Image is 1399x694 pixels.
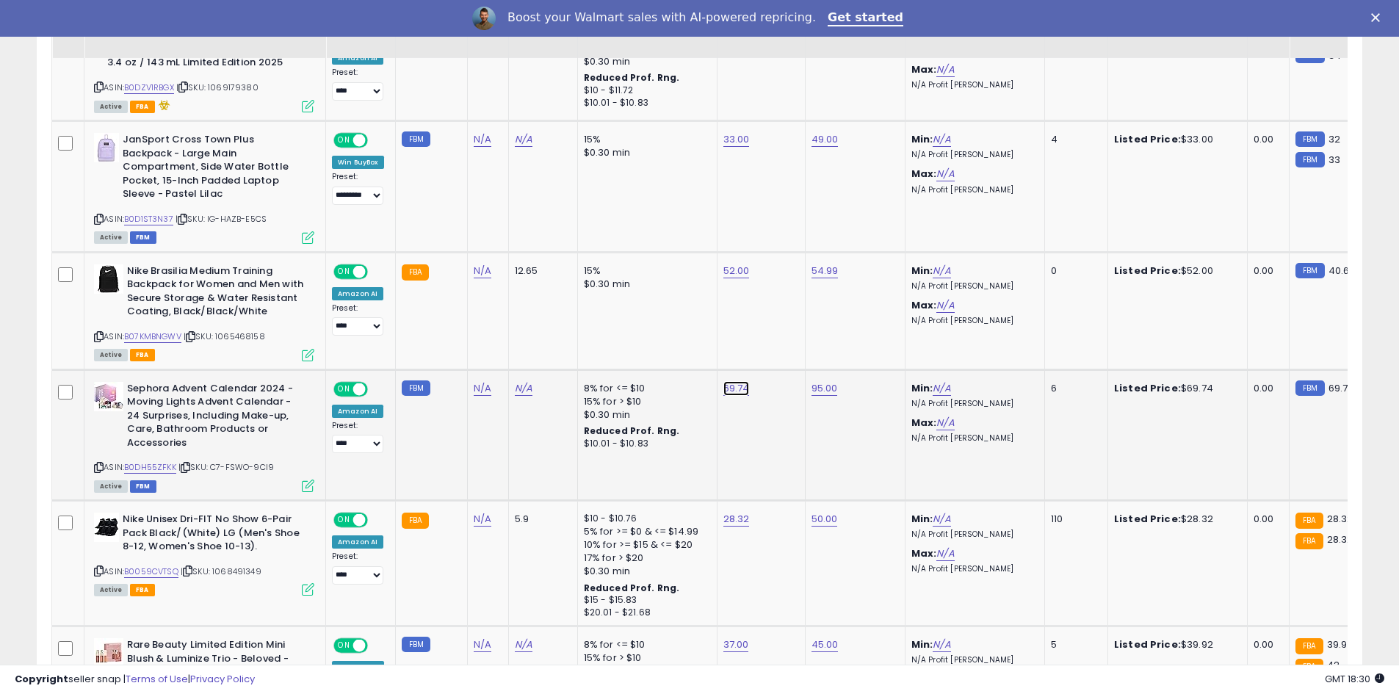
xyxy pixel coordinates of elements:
span: ON [335,265,353,278]
span: All listings currently available for purchase on Amazon [94,480,128,493]
small: FBA [1295,638,1323,654]
b: Max: [911,62,937,76]
div: 5 [1051,638,1096,651]
a: N/A [933,132,950,147]
a: N/A [933,381,950,396]
a: B07KMBNGWV [124,330,181,343]
b: Sephora Advent Calendar 2024 - Moving Lights Advent Calendar - 24 Surprises, Including Make-up, C... [127,382,306,454]
small: FBM [1295,380,1324,396]
a: 95.00 [811,381,838,396]
img: Profile image for Adrian [472,7,496,30]
div: $69.74 [1114,382,1236,395]
div: Win BuyBox [332,156,384,169]
div: Preset: [332,421,384,454]
a: 50.00 [811,512,838,527]
b: Min: [911,637,933,651]
span: FBA [130,349,155,361]
div: 4 [1051,133,1096,146]
div: Preset: [332,172,384,205]
span: OFF [366,383,389,395]
div: ASIN: [94,382,314,491]
div: seller snap | | [15,673,255,687]
span: 28.32 [1327,512,1353,526]
div: 15% for > $10 [584,395,706,408]
small: FBM [402,380,430,396]
a: N/A [515,381,532,396]
div: $10.01 - $10.83 [584,438,706,450]
a: N/A [936,546,954,561]
b: Nike Unisex Dri-FIT No Show 6-Pair Pack Black/(White) LG (Men's Shoe 8-12, Women's Shoe 10-13). [123,513,301,557]
div: 5% for >= $0 & <= $14.99 [584,525,706,538]
a: 33.00 [723,132,750,147]
span: | SKU: 1069179380 [176,82,259,93]
span: 40.68 [1328,264,1356,278]
div: 0.00 [1254,264,1278,278]
b: Min: [911,132,933,146]
a: N/A [936,298,954,313]
div: $10.01 - $10.83 [584,97,706,109]
span: 69.74 [1328,381,1355,395]
span: FBM [130,231,156,244]
span: All listings currently available for purchase on Amazon [94,101,128,113]
small: FBM [402,637,430,652]
span: | SKU: IG-HAZB-E5CS [176,213,267,225]
b: Listed Price: [1114,132,1181,146]
div: $15 - $15.83 [584,594,706,607]
div: ASIN: [94,29,314,111]
div: 15% [584,264,706,278]
p: N/A Profit [PERSON_NAME] [911,529,1033,540]
div: $0.30 min [584,55,706,68]
div: 6 [1051,382,1096,395]
span: | SKU: 1068491349 [181,565,261,577]
p: N/A Profit [PERSON_NAME] [911,150,1033,160]
div: 0.00 [1254,638,1278,651]
a: B0DH55ZFKK [124,461,176,474]
div: $0.30 min [584,278,706,291]
div: 8% for <= $10 [584,382,706,395]
a: Terms of Use [126,672,188,686]
p: N/A Profit [PERSON_NAME] [911,316,1033,326]
div: Preset: [332,68,384,101]
a: N/A [936,62,954,77]
a: B0D1ST3N37 [124,213,173,225]
div: 110 [1051,513,1096,526]
img: 31VvEa8IT7L._SL40_.jpg [94,133,119,162]
div: 8% for <= $10 [584,638,706,651]
span: OFF [366,514,389,527]
span: FBA [130,584,155,596]
span: ON [335,640,353,652]
small: FBM [1295,152,1324,167]
b: Rare Beauty Limited Edition Mini Blush & Luminize Trio - Beloved - Virtue - Enliven - New In Box [127,638,306,683]
a: Privacy Policy [190,672,255,686]
small: FBM [1295,263,1324,278]
span: ON [335,514,353,527]
div: Amazon AI [332,535,383,549]
div: $52.00 [1114,264,1236,278]
div: ASIN: [94,264,314,360]
span: OFF [366,265,389,278]
div: 0.00 [1254,382,1278,395]
strong: Copyright [15,672,68,686]
a: 28.32 [723,512,750,527]
div: $0.30 min [584,146,706,159]
div: $20.01 - $21.68 [584,607,706,619]
img: 41Icpuj9XcL._SL40_.jpg [94,513,119,542]
span: 33 [1328,153,1340,167]
small: FBA [1295,513,1323,529]
a: N/A [515,637,532,652]
span: All listings currently available for purchase on Amazon [94,231,128,244]
b: Nike Brasilia Medium Training Backpack for Women and Men with Secure Storage & Water Resistant Co... [127,264,306,322]
a: N/A [933,637,950,652]
small: FBM [1295,131,1324,147]
a: N/A [474,512,491,527]
span: FBM [130,480,156,493]
span: ON [335,383,353,395]
img: 41Guay0giSL._SL40_.jpg [94,638,123,668]
b: Listed Price: [1114,381,1181,395]
div: 5.9 [515,513,566,526]
span: All listings currently available for purchase on Amazon [94,584,128,596]
a: 54.99 [811,264,839,278]
div: 15% [584,133,706,146]
div: Amazon AI [332,287,383,300]
a: B0DZV1RBGX [124,82,174,94]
